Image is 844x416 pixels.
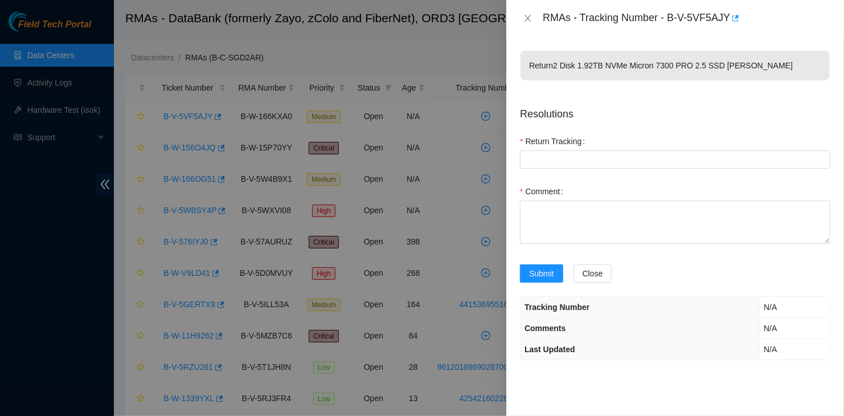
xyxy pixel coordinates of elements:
[525,303,589,312] span: Tracking Number
[523,14,532,23] span: close
[520,182,568,201] label: Comment
[764,324,777,333] span: N/A
[520,264,563,283] button: Submit
[521,51,830,80] p: Return 2 Disk 1.92TB NVMe Micron 7300 PRO 2.5 SSD [PERSON_NAME]
[525,345,575,354] span: Last Updated
[529,267,554,280] span: Submit
[573,264,612,283] button: Close
[543,9,830,27] div: RMAs - Tracking Number - B-V-5VF5AJY
[520,201,830,244] textarea: Comment
[520,132,589,150] label: Return Tracking
[520,97,830,122] p: Resolutions
[520,150,830,169] input: Return Tracking
[520,13,536,24] button: Close
[764,345,777,354] span: N/A
[583,267,603,280] span: Close
[525,324,566,333] span: Comments
[764,303,777,312] span: N/A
